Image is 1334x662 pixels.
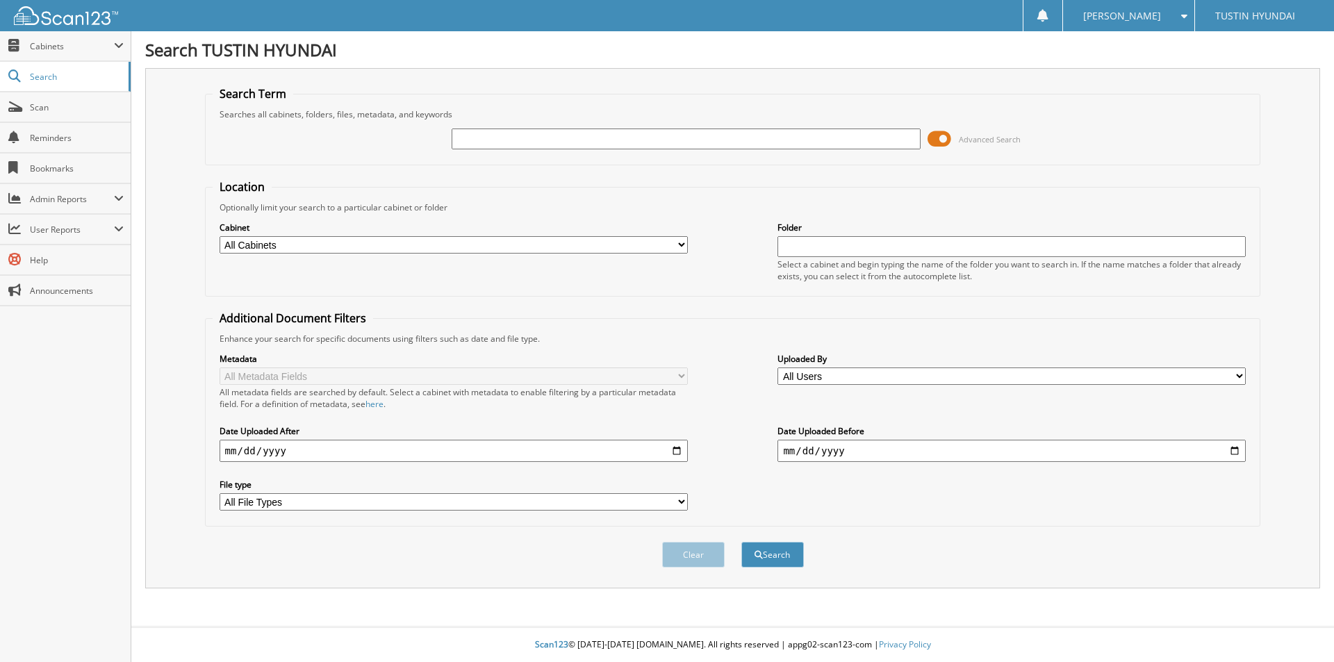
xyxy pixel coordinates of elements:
img: scan123-logo-white.svg [14,6,118,25]
div: Enhance your search for specific documents using filters such as date and file type. [213,333,1253,345]
span: Scan123 [535,638,568,650]
div: Select a cabinet and begin typing the name of the folder you want to search in. If the name match... [777,258,1246,282]
label: Uploaded By [777,353,1246,365]
h1: Search TUSTIN HYUNDAI [145,38,1320,61]
div: All metadata fields are searched by default. Select a cabinet with metadata to enable filtering b... [220,386,688,410]
span: Bookmarks [30,163,124,174]
legend: Search Term [213,86,293,101]
span: Cabinets [30,40,114,52]
label: Date Uploaded Before [777,425,1246,437]
button: Clear [662,542,725,568]
label: Metadata [220,353,688,365]
span: User Reports [30,224,114,235]
button: Search [741,542,804,568]
span: TUSTIN HYUNDAI [1215,12,1295,20]
legend: Location [213,179,272,195]
span: Help [30,254,124,266]
span: Reminders [30,132,124,144]
span: Admin Reports [30,193,114,205]
label: Date Uploaded After [220,425,688,437]
label: Cabinet [220,222,688,233]
span: Scan [30,101,124,113]
input: start [220,440,688,462]
label: File type [220,479,688,490]
a: Privacy Policy [879,638,931,650]
legend: Additional Document Filters [213,311,373,326]
span: Search [30,71,122,83]
span: Advanced Search [959,134,1021,144]
label: Folder [777,222,1246,233]
span: [PERSON_NAME] [1083,12,1161,20]
div: Optionally limit your search to a particular cabinet or folder [213,201,1253,213]
div: © [DATE]-[DATE] [DOMAIN_NAME]. All rights reserved | appg02-scan123-com | [131,628,1334,662]
a: here [365,398,384,410]
input: end [777,440,1246,462]
div: Searches all cabinets, folders, files, metadata, and keywords [213,108,1253,120]
span: Announcements [30,285,124,297]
